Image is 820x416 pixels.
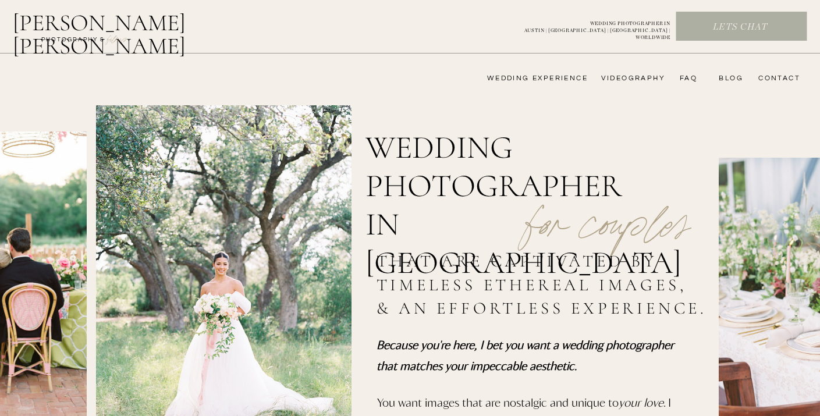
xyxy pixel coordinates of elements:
p: WEDDING PHOTOGRAPHER IN AUSTIN | [GEOGRAPHIC_DATA] | [GEOGRAPHIC_DATA] | WORLDWIDE [505,20,670,33]
a: FILMs [95,31,139,45]
a: wedding experience [471,74,588,83]
a: CONTACT [755,74,800,83]
a: photography & [35,35,111,49]
a: WEDDING PHOTOGRAPHER INAUSTIN | [GEOGRAPHIC_DATA] | [GEOGRAPHIC_DATA] | WORLDWIDE [505,20,670,33]
p: for couples [498,166,718,241]
a: videography [598,74,665,83]
a: bLog [715,74,743,83]
a: [PERSON_NAME] [PERSON_NAME] [13,11,246,39]
a: FAQ [674,74,697,83]
h1: wedding photographer in [GEOGRAPHIC_DATA] [365,129,661,216]
a: Lets chat [676,21,804,34]
h2: that are captivated by timeless ethereal images, & an effortless experience. [377,250,713,323]
i: Because you're here, I bet you want a wedding photographer that matches your impeccable aesthetic. [377,337,674,372]
i: your love [619,395,663,409]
